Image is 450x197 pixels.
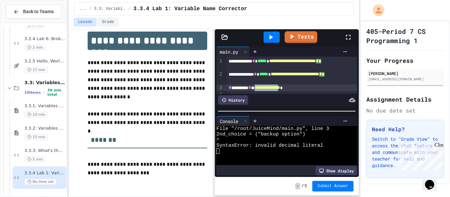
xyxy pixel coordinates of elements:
div: No due date set [366,107,444,114]
span: 3.3.4 Lab 1: Variable Name Corrector [133,5,247,13]
button: Lesson [74,18,97,26]
h1: 405-Period 7 CS Programming 1 [366,27,444,45]
span: 5 [305,184,307,189]
div: History [218,95,248,105]
span: 3.3.4 Lab 1: Variable Name Corrector [24,170,65,176]
div: main.py [216,47,250,57]
button: Submit Answer [312,181,354,191]
iframe: chat widget [422,171,443,190]
button: Grade [98,18,118,26]
div: 3 [216,85,223,91]
div: [EMAIL_ADDRESS][DOMAIN_NAME] [368,77,442,82]
span: 5 min [24,156,46,162]
div: [PERSON_NAME] [368,70,442,76]
span: / [301,184,304,189]
span: Submit Answer [318,184,349,189]
p: Switch to "Grade View" to access the chat feature and communicate with your teacher for help and ... [372,136,438,169]
span: 3.3.2: Variables and Data Types - Review [24,126,65,131]
div: My Account [366,3,386,18]
span: / [128,6,131,12]
iframe: chat widget [395,142,443,170]
span: • [43,90,45,95]
span: 2nd_choice = ("backup option") [216,132,305,137]
span: 3.3: Variables and Data Types [24,80,65,86]
span: 3.2.5 Hello, World - Quiz [24,59,65,64]
span: File "/root/JuiceMind/main.py", line 3 [216,126,329,132]
span: 3.2.4 Lab 6: Broken Message System [24,36,65,42]
span: - [295,183,300,189]
h3: Need Help? [372,125,438,133]
div: Chat with us now!Close [3,3,45,42]
span: 17 min [24,67,48,73]
div: 1 [216,58,223,71]
div: Show display [316,166,357,175]
span: 10 items [24,90,41,95]
span: 3.3: Variables and Data Types [94,6,126,12]
div: 2 [216,71,223,84]
span: ^ [216,137,219,143]
div: Console [216,116,250,126]
div: 4 [216,91,223,98]
span: 39 min total [47,88,65,97]
h2: Your Progress [366,56,444,65]
span: SyntaxError: invalid decimal literal [216,143,323,148]
a: Tests [285,31,317,43]
span: 10 min [24,111,48,118]
button: Back to Teams [6,5,61,19]
span: 3.3.3: What's the Type? [24,148,65,154]
span: ... [79,6,87,12]
div: Console [216,118,241,125]
span: No time set [24,179,57,185]
div: main.py [216,48,241,55]
span: 3.3.1: Variables and Data Types [24,103,65,109]
span: 15 min [24,134,48,140]
span: / [89,6,91,12]
span: 2 min [24,44,46,51]
h2: Assignment Details [366,95,444,104]
span: Back to Teams [23,8,54,15]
